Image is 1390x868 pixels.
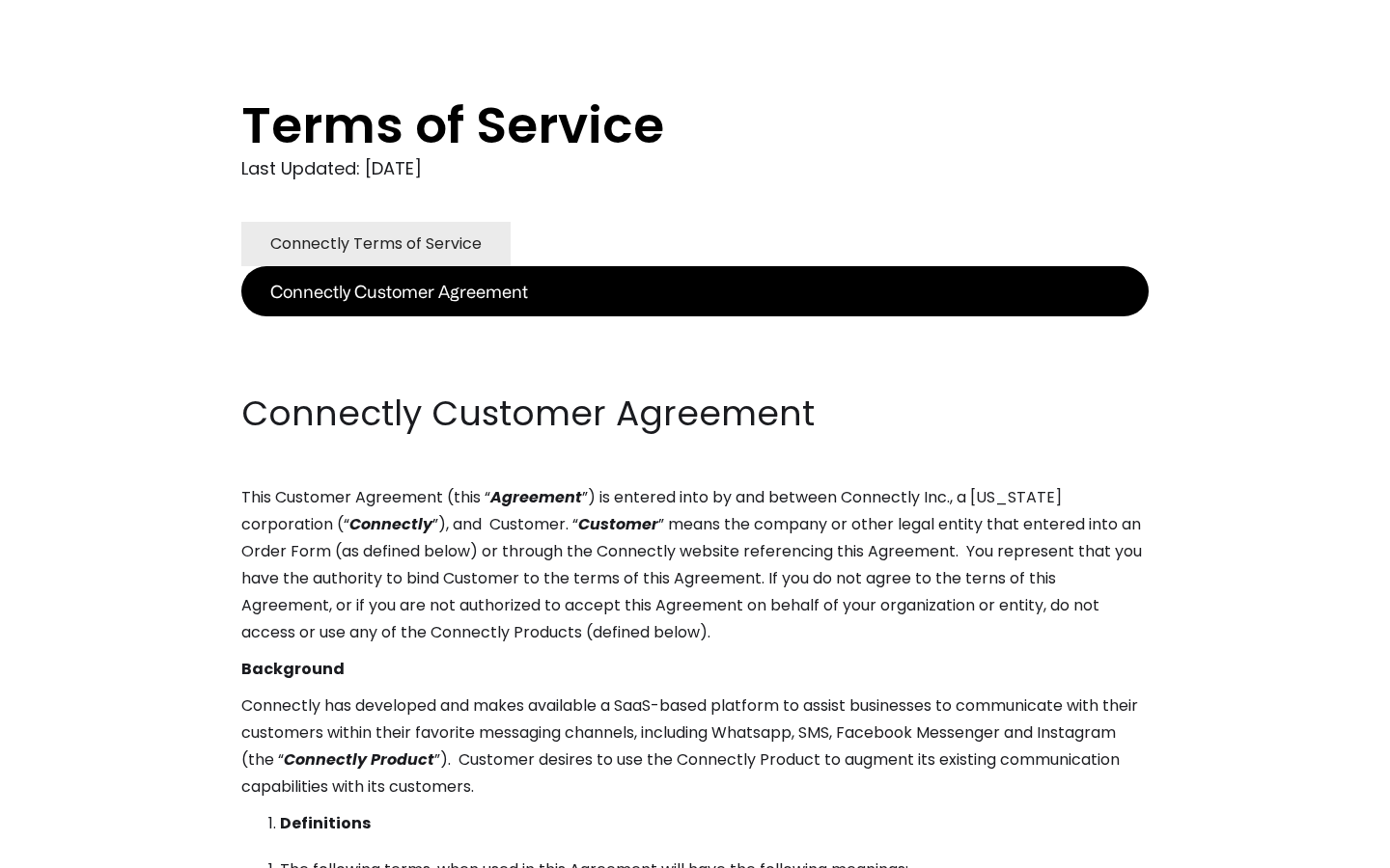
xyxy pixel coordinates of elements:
[241,390,1149,438] h2: Connectly Customer Agreement
[241,316,1149,343] p: ‍
[578,513,658,535] em: Customer
[241,692,1149,800] p: Connectly has developed and makes available a SaaS-based platform to assist businesses to communi...
[241,353,1149,380] p: ‍
[270,231,482,258] div: Connectly Terms of Service
[241,484,1149,646] p: This Customer Agreement (this “ ”) is entered into by and between Connectly Inc., a [US_STATE] co...
[270,278,528,305] div: Connectly Customer Agreement
[241,96,1071,154] h1: Terms of Service
[284,748,434,771] em: Connectly Product
[241,658,345,680] strong: Background
[280,812,371,834] strong: Definitions
[349,513,432,535] em: Connectly
[241,154,1149,183] div: Last Updated: [DATE]
[490,486,582,508] em: Agreement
